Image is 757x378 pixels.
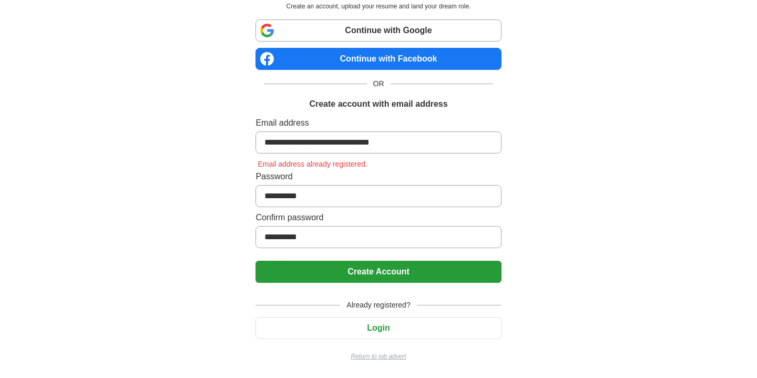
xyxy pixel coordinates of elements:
[309,98,447,110] h1: Create account with email address
[255,352,501,361] a: Return to job advert
[255,48,501,70] a: Continue with Facebook
[255,160,370,168] span: Email address already registered.
[255,117,501,129] label: Email address
[255,323,501,332] a: Login
[255,261,501,283] button: Create Account
[255,19,501,42] a: Continue with Google
[255,317,501,339] button: Login
[255,211,501,224] label: Confirm password
[255,170,501,183] label: Password
[367,78,391,89] span: OR
[340,300,416,311] span: Already registered?
[258,2,499,11] p: Create an account, upload your resume and land your dream role.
